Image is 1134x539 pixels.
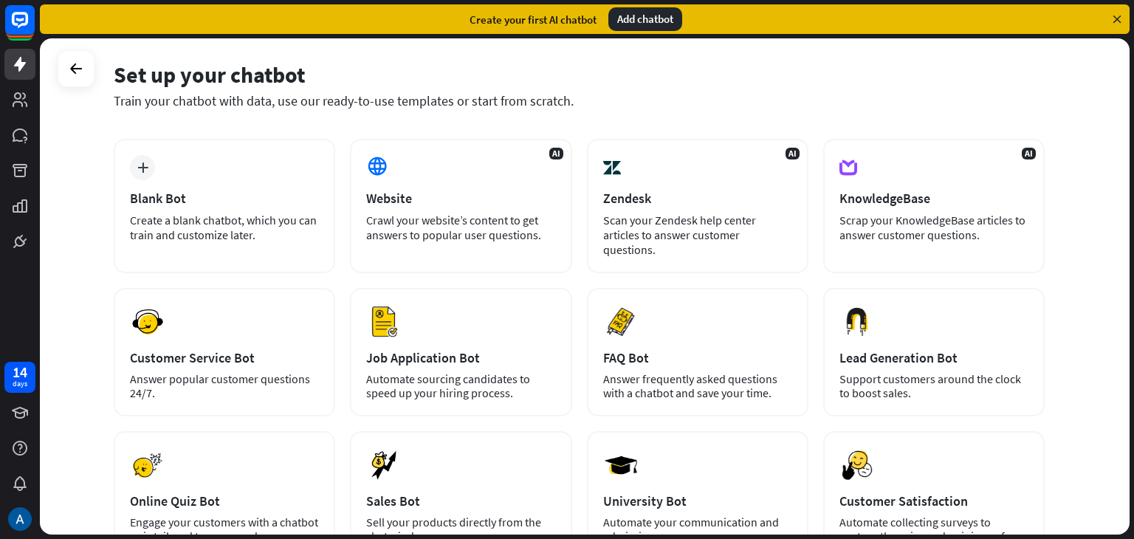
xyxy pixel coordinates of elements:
div: Crawl your website’s content to get answers to popular user questions. [366,213,555,242]
div: Sales Bot [366,492,555,509]
div: days [13,379,27,389]
span: AI [549,148,563,159]
div: Blank Bot [130,190,319,207]
div: Zendesk [603,190,792,207]
div: Job Application Bot [366,349,555,366]
div: Website [366,190,555,207]
div: Scrap your KnowledgeBase articles to answer customer questions. [839,213,1028,242]
div: 14 [13,365,27,379]
div: Automate sourcing candidates to speed up your hiring process. [366,372,555,400]
span: AI [786,148,800,159]
div: Set up your chatbot [114,61,1045,89]
div: Create your first AI chatbot [470,13,597,27]
div: Online Quiz Bot [130,492,319,509]
div: Support customers around the clock to boost sales. [839,372,1028,400]
div: Create a blank chatbot, which you can train and customize later. [130,213,319,242]
div: Add chatbot [608,7,682,31]
div: FAQ Bot [603,349,792,366]
div: Train your chatbot with data, use our ready-to-use templates or start from scratch. [114,92,1045,109]
div: Customer Satisfaction [839,492,1028,509]
div: KnowledgeBase [839,190,1028,207]
div: Customer Service Bot [130,349,319,366]
button: Open LiveChat chat widget [12,6,56,50]
div: University Bot [603,492,792,509]
span: AI [1022,148,1036,159]
i: plus [137,162,148,173]
div: Answer popular customer questions 24/7. [130,372,319,400]
a: 14 days [4,362,35,393]
div: Answer frequently asked questions with a chatbot and save your time. [603,372,792,400]
div: Scan your Zendesk help center articles to answer customer questions. [603,213,792,257]
div: Lead Generation Bot [839,349,1028,366]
